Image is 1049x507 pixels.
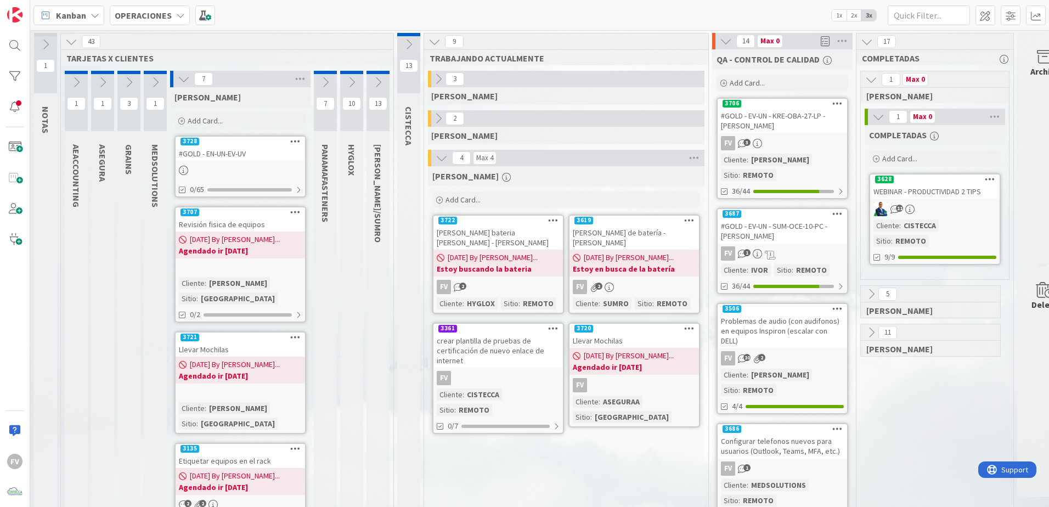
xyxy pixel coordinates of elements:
[592,411,672,423] div: [GEOGRAPHIC_DATA]
[893,235,929,247] div: REMOTO
[568,323,700,427] a: 3720Llevar Mochilas[DATE] By [PERSON_NAME]...Agendado ir [DATE]FVCliente:ASEGURAASitio:[GEOGRAPHI...
[718,109,847,133] div: #GOLD - EV-UN - KRE-OBA-27-LP - [PERSON_NAME]
[747,154,748,166] span: :
[740,494,776,506] div: REMOTO
[760,38,780,44] div: Max 0
[861,10,876,21] span: 3x
[190,234,280,245] span: [DATE] By [PERSON_NAME]...
[179,277,205,289] div: Cliente
[740,169,776,181] div: REMOTO
[896,205,903,212] span: 11
[196,292,198,305] span: :
[595,283,602,290] span: 2
[56,9,86,22] span: Kanban
[437,371,451,385] div: FV
[869,129,927,140] span: COMPLETADAS
[747,479,748,491] span: :
[866,343,986,354] span: FERNANDO
[717,98,848,199] a: 3706#GOLD - EV-UN - KRE-OBA-27-LP - [PERSON_NAME]FVCliente:[PERSON_NAME]Sitio:REMOTO36/44
[600,297,631,309] div: SUMRO
[600,396,642,408] div: ASEGURAA
[430,53,695,64] span: TRABAJANDO ACTUALMENTE
[743,354,751,361] span: 10
[718,434,847,458] div: Configurar telefonos nuevos para usuarios (Outlook, Teams, MFA, etc.)
[181,138,199,145] div: 3728
[899,219,901,232] span: :
[174,136,306,198] a: 3728#GOLD - EN-UN-EV-UV0/65
[194,72,213,86] span: 7
[464,297,498,309] div: HYGLOX
[188,116,223,126] span: Add Card...
[179,245,302,256] b: Agendado ir [DATE]
[115,10,172,21] b: OPERACIONES
[438,325,457,333] div: 3361
[432,171,499,182] span: FERNANDO
[906,77,925,82] div: Max 0
[573,411,590,423] div: Sitio
[721,246,735,261] div: FV
[718,209,847,243] div: 3687#GOLD - EV-UN - SUM-OCE-10-PC - [PERSON_NAME]
[198,292,278,305] div: [GEOGRAPHIC_DATA]
[176,207,305,232] div: 3707Revisión fisica de equipos
[635,297,652,309] div: Sitio
[573,297,599,309] div: Cliente
[832,10,847,21] span: 1x
[190,309,200,320] span: 0/2
[747,264,748,276] span: :
[599,396,600,408] span: :
[721,384,738,396] div: Sitio
[438,217,457,224] div: 3722
[518,297,520,309] span: :
[721,169,738,181] div: Sitio
[569,216,699,250] div: 3619[PERSON_NAME] de batería - [PERSON_NAME]
[652,297,654,309] span: :
[717,54,820,65] span: QA - CONTROL DE CALIDAD
[205,277,206,289] span: :
[399,59,418,72] span: 13
[176,137,305,161] div: 3728#GOLD - EN-UN-EV-UV
[870,174,1000,184] div: 3628
[66,53,380,64] span: TARJETAS X CLIENTES
[738,494,740,506] span: :
[870,202,1000,216] div: GA
[459,283,466,290] span: 2
[7,7,22,22] img: Visit kanbanzone.com
[181,445,199,453] div: 3135
[866,305,986,316] span: NAVIL
[732,280,750,292] span: 36/44
[718,304,847,348] div: 3506Problemas de audio (con audifonos) en equipos Inspiron (escalar con DELL)
[774,264,792,276] div: Sitio
[736,35,755,48] span: 14
[463,388,464,401] span: :
[877,35,896,48] span: 17
[718,424,847,458] div: 3686Configurar telefonos nuevos para usuarios (Outlook, Teams, MFA, etc.)
[179,292,196,305] div: Sitio
[721,494,738,506] div: Sitio
[190,184,204,195] span: 0/65
[176,333,305,342] div: 3721
[718,424,847,434] div: 3686
[721,264,747,276] div: Cliente
[445,72,464,86] span: 3
[120,97,138,110] span: 3
[146,97,165,110] span: 1
[721,479,747,491] div: Cliente
[888,5,970,25] input: Quick Filter...
[732,185,750,197] span: 36/44
[448,252,538,263] span: [DATE] By [PERSON_NAME]...
[723,305,741,313] div: 3506
[901,219,939,232] div: CISTECCA
[184,500,191,507] span: 2
[718,209,847,219] div: 3687
[179,402,205,414] div: Cliente
[433,371,563,385] div: FV
[573,396,599,408] div: Cliente
[176,207,305,217] div: 3707
[889,110,907,123] span: 1
[174,92,241,103] span: KRESTON
[433,324,563,334] div: 3361
[320,144,331,222] span: PANAMAFASTENERS
[743,249,751,256] span: 1
[520,297,556,309] div: REMOTO
[574,217,593,224] div: 3619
